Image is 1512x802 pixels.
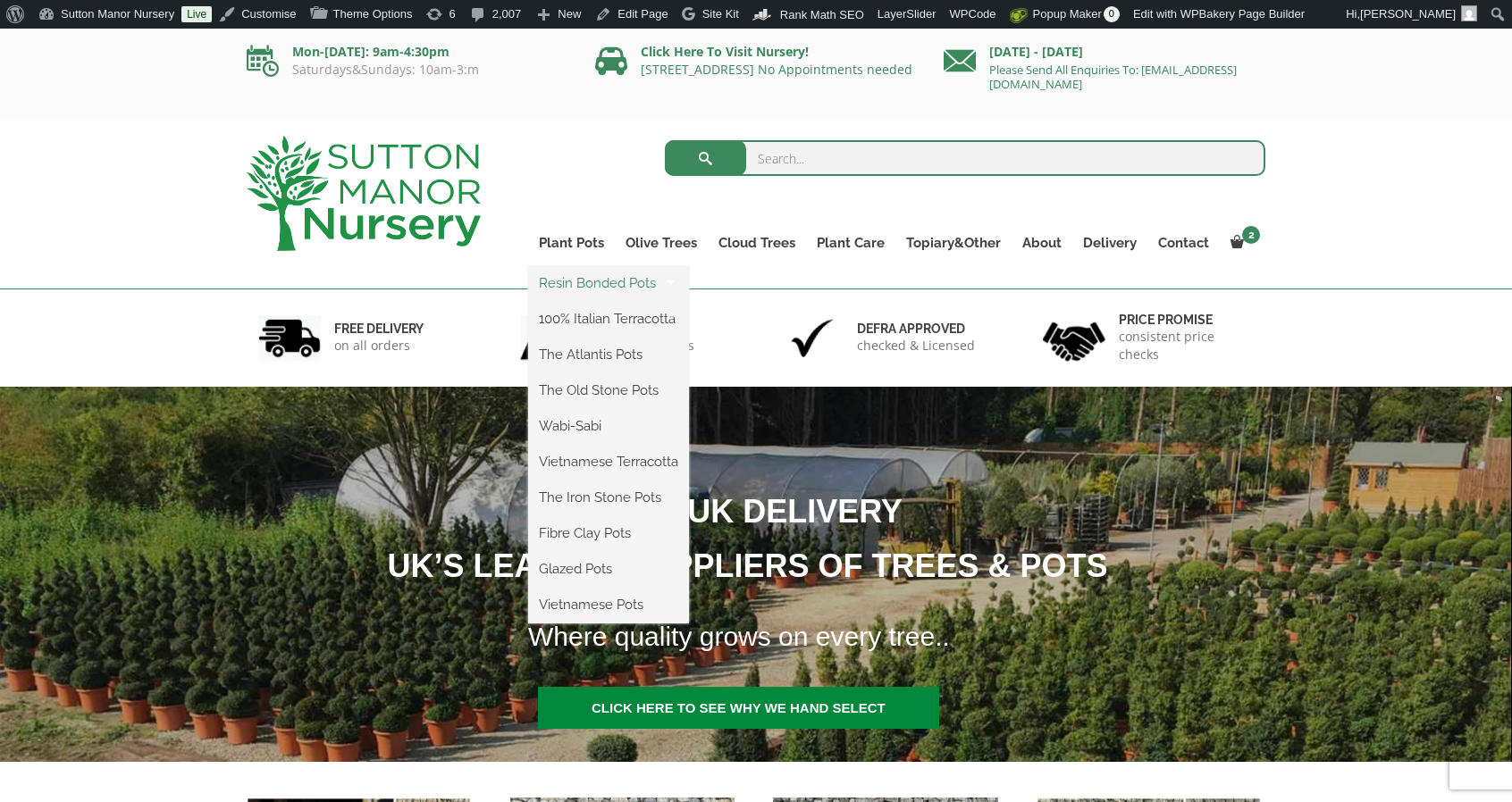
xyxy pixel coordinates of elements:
a: Please Send All Enquiries To: [EMAIL_ADDRESS][DOMAIN_NAME] [989,62,1237,92]
span: 2 [1242,226,1260,244]
a: About [1012,230,1072,255]
p: on all orders [334,337,424,355]
a: [STREET_ADDRESS] No Appointments needed [641,61,912,78]
span: [PERSON_NAME] [1360,7,1456,21]
span: Rank Math SEO [780,8,864,21]
img: 4.jpg [1043,311,1105,365]
a: Fibre Clay Pots [528,520,689,547]
p: Saturdays&Sundays: 10am-3:m [247,63,568,77]
a: Vietnamese Pots [528,591,689,618]
img: 2.jpg [520,315,583,361]
p: Mon-[DATE]: 9am-4:30pm [247,41,568,63]
span: 0 [1104,6,1120,22]
img: 3.jpg [781,315,844,361]
p: [DATE] - [DATE] [944,41,1265,63]
a: The Iron Stone Pots [528,484,689,511]
h1: FREE UK DELIVERY UK’S LEADING SUPPLIERS OF TREES & POTS [90,484,1382,593]
a: The Atlantis Pots [528,341,689,368]
p: consistent price checks [1119,328,1255,363]
a: Topiary&Other [895,230,1012,255]
a: Cloud Trees [708,230,806,255]
a: Delivery [1072,230,1147,255]
a: Click Here To Visit Nursery! [641,43,809,60]
h6: Defra approved [857,321,975,337]
a: The Old Stone Pots [528,377,689,404]
input: Search... [665,140,1266,176]
a: Glazed Pots [528,556,689,582]
a: Wabi-Sabi [528,413,689,439]
a: Plant Care [806,230,895,255]
a: 2 [1220,230,1265,255]
img: 1.jpg [258,315,321,361]
h1: Where quality grows on every tree.. [506,610,1384,664]
p: checked & Licensed [857,337,975,355]
a: Olive Trees [615,230,708,255]
a: Plant Pots [528,230,615,255]
h6: Price promise [1119,312,1255,328]
img: logo [247,136,481,251]
span: Site Kit [702,7,739,21]
a: Contact [1147,230,1220,255]
a: Live [181,6,212,22]
h6: FREE DELIVERY [334,321,424,337]
a: Resin Bonded Pots [528,270,689,297]
a: Vietnamese Terracotta [528,448,689,475]
a: 100% Italian Terracotta [528,305,689,332]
